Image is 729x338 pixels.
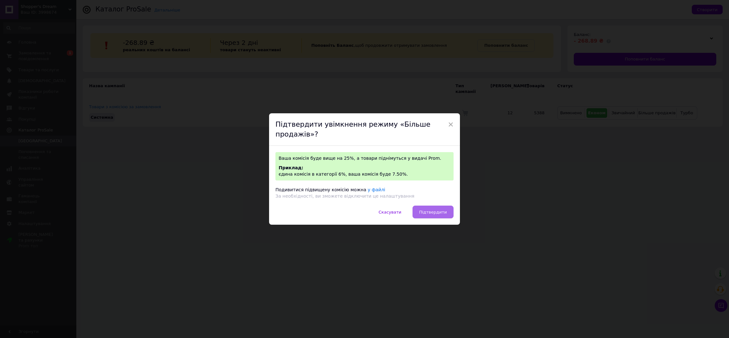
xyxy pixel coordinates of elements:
[275,194,414,199] span: За необхідності, ви зможете відключити це налаштування
[448,119,454,130] span: ×
[279,156,441,161] span: Ваша комісія буде вище на 25%, а товари піднімуться у видачі Prom.
[372,206,408,218] button: Скасувати
[378,210,401,215] span: Скасувати
[275,187,366,192] span: Подивитися підвищену комісію можна
[269,113,460,146] div: Підтвердити увімкнення режиму «Більше продажів»?
[279,172,408,177] span: єдина комісія в категорії 6%, ваша комісія буде 7.50%.
[368,187,385,192] a: у файлі
[413,206,454,218] button: Підтвердити
[279,165,303,170] span: Приклад:
[419,210,447,215] span: Підтвердити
